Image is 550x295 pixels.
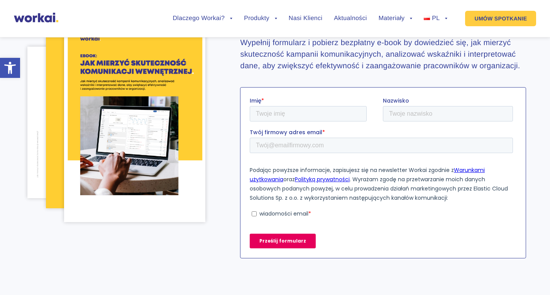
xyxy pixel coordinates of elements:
[27,47,135,199] img: Jak-mierzyc-efektywnosc-komunikacji-wewnetrznej-pg34.png
[240,37,526,72] h3: Wypełnij formularz i pobierz bezpłatny e-book by dowiedzieć się, jak mierzyć skuteczność kampanii...
[465,11,536,26] a: UMÓW SPOTKANIE
[173,15,232,22] a: Dlaczego Workai?
[46,37,168,208] img: Jak-mierzyc-efektywnosc-komunikacji-wewnetrznej-pg20.png
[250,97,516,255] iframe: Form 0
[64,22,205,222] img: Jak-mierzyc-efektywnosc-komunikacji-wewnetrznej-cover.png
[244,15,277,22] a: Produkty
[334,15,367,22] a: Aktualności
[424,15,447,22] a: PL
[289,15,322,22] a: Nasi Klienci
[379,15,413,22] a: Materiały
[432,15,440,22] span: PL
